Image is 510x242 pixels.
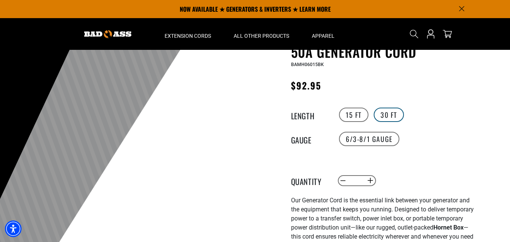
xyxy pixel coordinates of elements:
[339,108,368,122] label: 15 FT
[441,29,453,39] a: cart
[234,32,289,39] span: All Other Products
[5,220,22,237] div: Accessibility Menu
[84,30,131,38] img: Bad Ass Extension Cords
[291,134,329,144] legend: Gauge
[291,62,324,67] span: BAMH06015BK
[339,132,399,146] label: 6/3-8/1 Gauge
[300,18,346,50] summary: Apparel
[222,18,300,50] summary: All Other Products
[425,18,437,50] a: Open this option
[291,110,329,120] legend: Length
[153,18,222,50] summary: Extension Cords
[433,224,464,231] strong: Hornet Box
[291,176,329,185] label: Quantity
[408,28,420,40] summary: Search
[374,108,404,122] label: 30 FT
[291,79,321,92] span: $92.95
[165,32,211,39] span: Extension Cords
[312,32,334,39] span: Apparel
[291,44,476,60] h1: 50A Generator Cord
